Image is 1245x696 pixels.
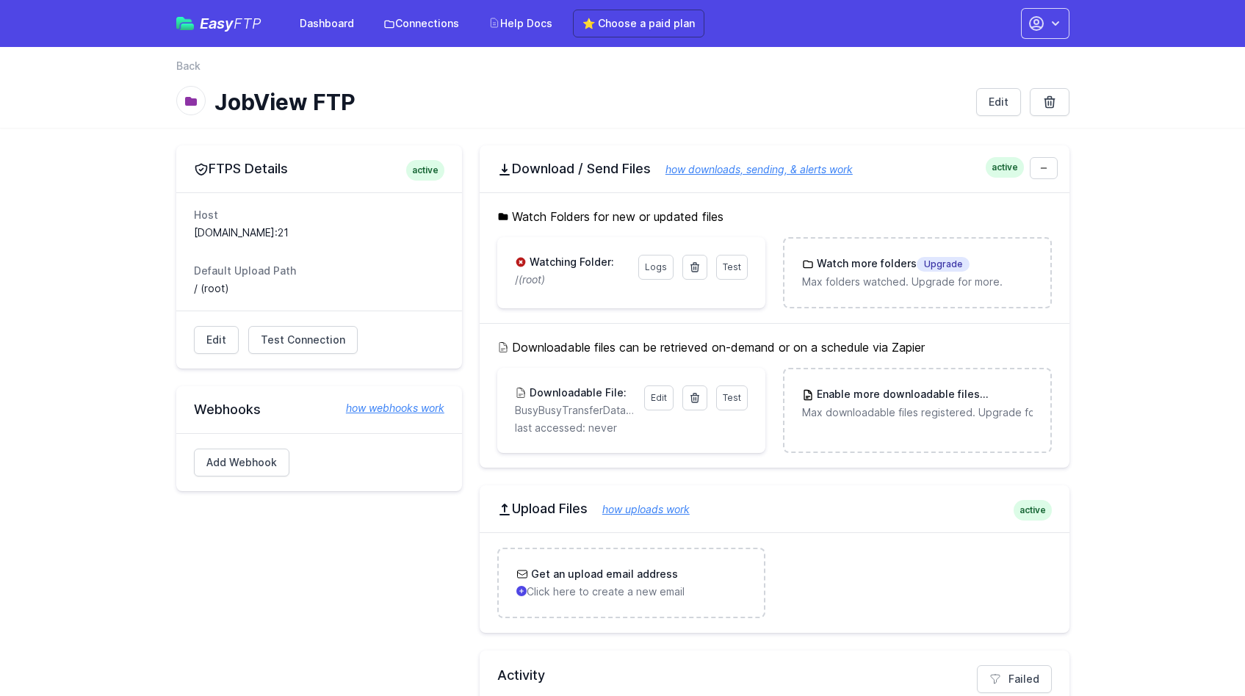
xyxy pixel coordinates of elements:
span: Test [723,392,741,403]
dt: Host [194,208,444,222]
h3: Enable more downloadable files [814,387,1032,402]
a: Get an upload email address Click here to create a new email [499,549,764,617]
dd: / (root) [194,281,444,296]
span: active [1014,500,1052,521]
a: Test [716,255,748,280]
h2: FTPS Details [194,160,444,178]
p: BusyBusyTransferData.xlsx [515,403,635,418]
a: Enable more downloadable filesUpgrade Max downloadable files registered. Upgrade for more. [784,369,1050,438]
a: Edit [194,326,239,354]
h3: Watch more folders [814,256,970,272]
p: Max folders watched. Upgrade for more. [802,275,1032,289]
a: Test Connection [248,326,358,354]
a: how uploads work [588,503,690,515]
h2: Activity [497,665,1052,686]
i: (root) [519,273,545,286]
a: ⭐ Choose a paid plan [573,10,704,37]
h3: Watching Folder: [527,255,614,269]
a: how downloads, sending, & alerts work [651,163,853,175]
a: Edit [644,385,674,410]
h2: Download / Send Files [497,160,1052,178]
h3: Get an upload email address [528,567,678,581]
p: Click here to create a new email [516,584,746,599]
a: Edit [976,88,1021,116]
span: active [986,157,1024,178]
a: EasyFTP [176,16,261,31]
dd: [DOMAIN_NAME]:21 [194,225,444,240]
h1: JobView FTP [214,89,964,115]
a: Test [716,385,748,410]
span: Test Connection [261,333,345,347]
h5: Downloadable files can be retrieved on-demand or on a schedule via Zapier [497,338,1052,356]
p: last accessed: never [515,421,748,435]
a: Add Webhook [194,449,289,476]
a: Logs [638,255,674,280]
a: Failed [977,665,1052,693]
h2: Upload Files [497,500,1052,518]
a: Watch more foldersUpgrade Max folders watched. Upgrade for more. [784,239,1050,307]
a: Connections [375,10,468,37]
span: Upgrade [917,257,970,272]
nav: Breadcrumb [176,59,1069,82]
span: Upgrade [980,388,1033,402]
a: how webhooks work [331,401,444,416]
span: Test [723,261,741,272]
h3: Downloadable File: [527,385,627,400]
h5: Watch Folders for new or updated files [497,208,1052,225]
dt: Default Upload Path [194,264,444,278]
span: active [406,160,444,181]
h2: Webhooks [194,401,444,418]
span: FTP [234,15,261,32]
img: easyftp_logo.png [176,17,194,30]
a: Dashboard [291,10,363,37]
a: Back [176,59,201,73]
a: Help Docs [480,10,561,37]
p: / [515,272,629,287]
p: Max downloadable files registered. Upgrade for more. [802,405,1032,420]
span: Easy [200,16,261,31]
